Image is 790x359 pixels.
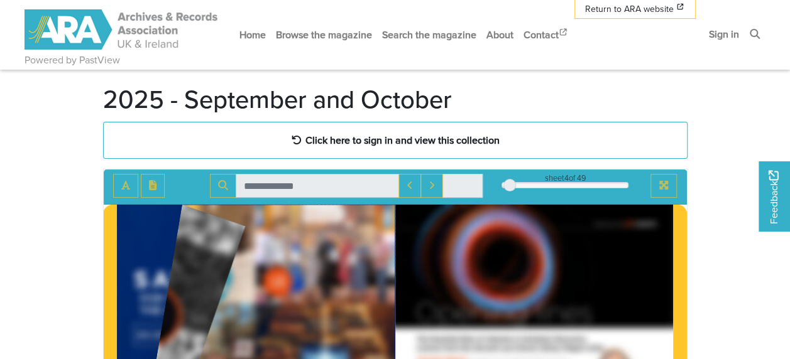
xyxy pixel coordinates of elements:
[704,18,744,51] a: Sign in
[377,18,481,51] a: Search the magazine
[103,122,688,159] a: Click here to sign in and view this collection
[420,174,443,198] button: Next Match
[113,174,138,198] button: Toggle text selection (Alt+T)
[103,84,452,114] h1: 2025 - September and October
[564,172,569,184] span: 4
[585,3,674,16] span: Return to ARA website
[481,18,518,51] a: About
[766,171,781,224] span: Feedback
[271,18,377,51] a: Browse the magazine
[25,53,120,68] a: Powered by PastView
[234,18,271,51] a: Home
[650,174,677,198] button: Full screen mode
[398,174,421,198] button: Previous Match
[236,174,399,198] input: Search for
[141,174,165,198] button: Open transcription window
[502,172,628,184] div: sheet of 49
[518,18,574,51] a: Contact
[210,174,236,198] button: Search
[759,161,790,232] a: Would you like to provide feedback?
[25,3,219,57] a: ARA - ARC Magazine | Powered by PastView logo
[25,9,219,50] img: ARA - ARC Magazine | Powered by PastView
[305,133,500,147] strong: Click here to sign in and view this collection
